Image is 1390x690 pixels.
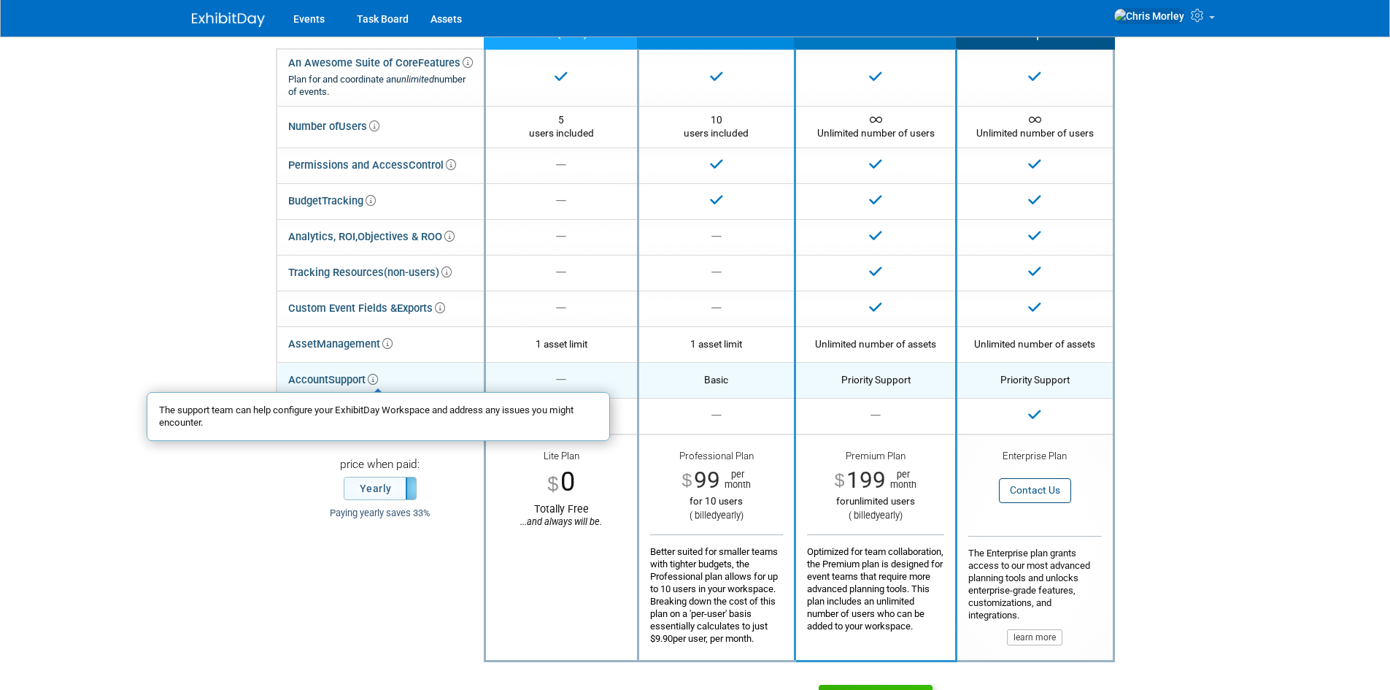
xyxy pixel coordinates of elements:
span: $ [682,472,692,490]
span: Unlimited number of users [976,114,1094,139]
div: Optimized for team collaboration, the Premium plan is designed for event teams that require more ... [807,534,944,632]
div: 1 asset limit [497,337,626,350]
span: Control [409,158,456,172]
div: Lite Plan [497,450,626,464]
div: Unlimited number of assets [968,337,1101,350]
button: Contact Us [999,478,1071,502]
span: $ [547,474,558,494]
div: Account [288,369,378,391]
div: Professional Plan [650,450,783,467]
span: Users [339,120,379,133]
div: 1 asset limit [650,337,783,350]
div: Unlimited number of assets [807,337,944,350]
span: 9.90 [655,633,673,644]
div: for 10 users [650,495,783,507]
div: Permissions and Access [288,155,456,176]
div: Asset [288,334,393,355]
i: unlimited [396,74,434,85]
span: Exports [397,302,445,315]
span: Unlimited number of users [817,114,935,139]
div: Objectives & ROO [288,226,455,248]
span: Analytics, ROI, [288,230,358,243]
div: Tracking Resources [288,262,452,283]
div: Plan for and coordinate an number of events. [288,74,473,99]
div: ...and always will be. [497,516,626,528]
div: ( billed ) [650,510,783,522]
span: 199 [846,467,886,494]
div: Premium Plan [807,450,944,467]
span: (non-users) [384,266,452,279]
button: learn more [1007,629,1062,645]
span: Features [418,56,473,69]
div: Number of [288,116,379,137]
span: yearly [717,510,741,521]
div: Enterprise Plan [968,450,1101,464]
span: yearly [876,510,900,521]
div: Basic [650,373,783,386]
div: The Enterprise plan grants access to our most advanced planning tools and unlocks enterprise-grad... [968,536,1101,645]
div: The support team can help configure your ExhibitDay Workspace and address any issues you might en... [147,392,610,441]
div: price when paid: [287,457,473,477]
div: Priority Support [968,373,1101,386]
span: for [836,496,849,507]
div: unlimited users [807,495,944,507]
div: Paying yearly saves 33% [287,507,473,520]
span: 0 [560,466,575,497]
span: $ [835,472,845,490]
div: Custom Event Fields & [288,298,445,319]
img: Chris Morley [1113,8,1185,24]
div: ( billed ) [807,510,944,522]
span: Tracking [322,194,376,207]
span: Management [317,337,393,350]
span: per month [886,469,916,490]
div: Totally Free [497,502,626,528]
span: Support [328,373,378,386]
span: per month [720,469,751,490]
div: Priority Support [807,373,944,386]
div: Budget [288,191,376,212]
span: 99 [694,467,720,494]
div: An Awesome Suite of Core [288,56,473,99]
div: 5 users included [497,113,626,140]
label: Yearly [344,478,416,499]
img: ExhibitDay [192,12,265,27]
div: Better suited for smaller teams with tighter budgets, the Professional plan allows for up to 10 u... [650,534,783,645]
div: 10 users included [650,113,783,140]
